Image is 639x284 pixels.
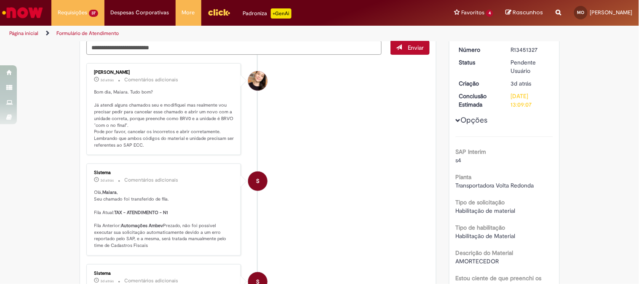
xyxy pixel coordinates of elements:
textarea: Digite sua mensagem aqui... [86,40,382,55]
span: Habilitação de Material [456,232,516,240]
small: Comentários adicionais [125,76,179,83]
span: Requisições [58,8,87,17]
b: Tipo de solicitação [456,198,505,206]
dt: Status [453,58,505,67]
img: ServiceNow [1,4,44,21]
time: 27/08/2025 10:09:12 [101,178,114,183]
span: Habilitação de material [456,207,516,214]
span: More [182,8,195,17]
b: TAX - ATENDIMENTO - N1 [115,209,168,216]
span: 3d atrás [101,279,114,284]
b: SAP Interim [456,148,487,155]
span: S [256,171,259,191]
img: click_logo_yellow_360x200.png [208,6,230,19]
span: 3d atrás [101,78,114,83]
dt: Conclusão Estimada [453,92,505,109]
div: [PERSON_NAME] [94,70,235,75]
span: 3d atrás [101,178,114,183]
time: 27/08/2025 10:09:12 [101,279,114,284]
a: Formulário de Atendimento [56,30,119,37]
b: Maiara [103,189,117,196]
time: 27/08/2025 10:09:00 [511,80,532,87]
div: Sabrina De Vasconcelos [248,71,267,91]
span: Despesas Corporativas [111,8,169,17]
a: Página inicial [9,30,38,37]
span: 3d atrás [511,80,532,87]
ul: Trilhas de página [6,26,420,41]
div: [DATE] 13:09:07 [511,92,550,109]
span: 4 [486,10,493,17]
p: +GenAi [271,8,291,19]
p: Olá, , Seu chamado foi transferido de fila. Fila Atual: Fila Anterior: Prezado, não foi possível ... [94,189,235,249]
span: Transportadora Volta Redonda [456,182,534,189]
span: Favoritos [461,8,484,17]
p: Bom dia, Maiara. Tudo bom? Já atendi alguns chamados seu e modifiquei mas realmente vou precisar ... [94,89,235,148]
div: System [248,171,267,191]
dt: Criação [453,79,505,88]
b: Descrição do Material [456,249,513,257]
span: AMORTECEDOR [456,257,499,265]
b: Automações Ambev [121,222,163,229]
div: R13451327 [511,46,550,54]
span: s4 [456,156,462,164]
div: 27/08/2025 10:09:00 [511,79,550,88]
div: Padroniza [243,8,291,19]
a: Rascunhos [506,9,543,17]
button: Enviar [390,40,430,55]
span: Enviar [408,44,424,51]
b: Tipo de habilitação [456,224,505,231]
div: Sistema [94,271,235,276]
small: Comentários adicionais [125,177,179,184]
time: 27/08/2025 10:42:08 [101,78,114,83]
div: Pendente Usuário [511,58,550,75]
span: MO [578,10,585,15]
span: Rascunhos [513,8,543,16]
span: 37 [89,10,98,17]
span: [PERSON_NAME] [590,9,633,16]
dt: Número [453,46,505,54]
div: Sistema [94,170,235,175]
b: Planta [456,173,472,181]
